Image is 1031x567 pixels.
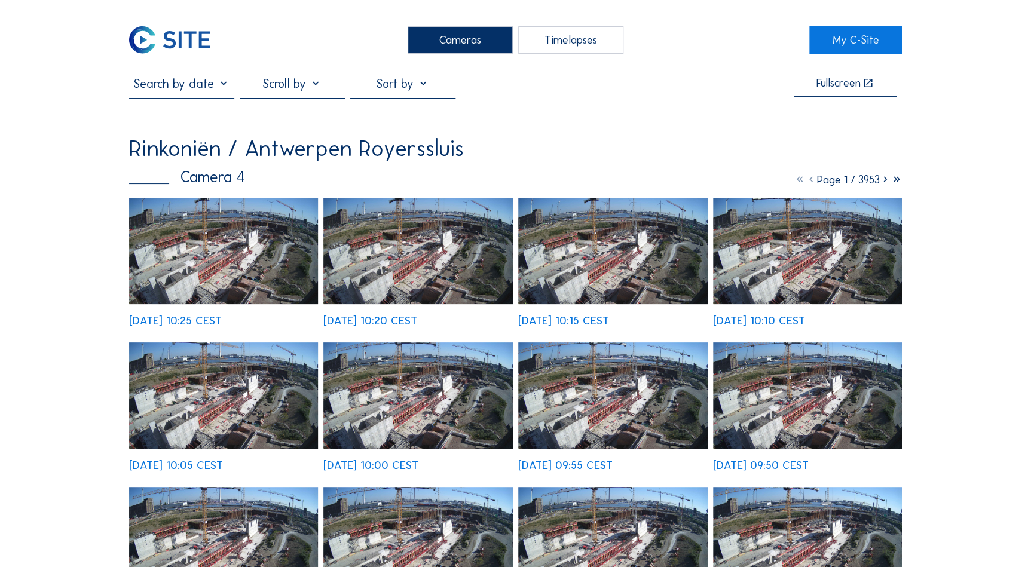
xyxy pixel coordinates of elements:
[518,342,708,449] img: image_52652131
[129,460,223,471] div: [DATE] 10:05 CEST
[129,26,222,53] a: C-SITE Logo
[408,26,513,53] div: Cameras
[518,198,708,304] img: image_52652663
[323,315,417,327] div: [DATE] 10:20 CEST
[129,26,210,53] img: C-SITE Logo
[323,460,418,471] div: [DATE] 10:00 CEST
[816,78,861,90] div: Fullscreen
[518,26,623,53] div: Timelapses
[323,342,513,449] img: image_52652283
[713,460,809,471] div: [DATE] 09:50 CEST
[129,315,222,327] div: [DATE] 10:25 CEST
[129,170,245,185] div: Camera 4
[129,198,319,304] img: image_52652905
[518,315,609,327] div: [DATE] 10:15 CEST
[816,173,879,186] span: Page 1 / 3953
[518,460,613,471] div: [DATE] 09:55 CEST
[129,137,464,160] div: Rinkoniën / Antwerpen Royerssluis
[809,26,902,53] a: My C-Site
[323,198,513,304] img: image_52652829
[713,342,902,449] img: image_52651978
[129,342,319,449] img: image_52652442
[713,315,805,327] div: [DATE] 10:10 CEST
[129,76,234,91] input: Search by date 󰅀
[713,198,902,304] img: image_52652518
